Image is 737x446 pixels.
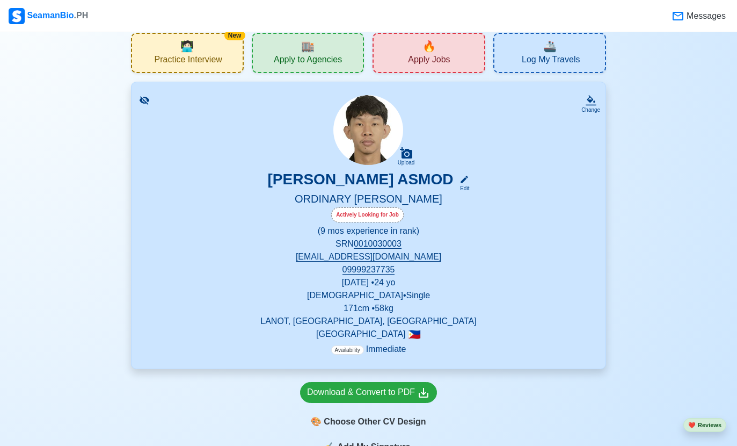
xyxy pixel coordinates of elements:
span: Practice Interview [155,54,222,68]
div: Actively Looking for Job [331,207,404,222]
span: Apply to Agencies [274,54,342,68]
p: Immediate [331,343,406,356]
span: Apply Jobs [408,54,450,68]
div: Edit [455,184,469,192]
span: interview [180,38,194,54]
div: SeamanBio [9,8,88,24]
div: Change [581,106,600,114]
span: new [422,38,436,54]
div: Upload [398,160,415,166]
span: .PH [74,11,89,20]
div: New [224,31,245,40]
p: SRN [144,238,593,250]
p: LANOT, [GEOGRAPHIC_DATA], [GEOGRAPHIC_DATA] [144,315,593,328]
span: 🇵🇭 [408,329,421,340]
div: Download & Convert to PDF [307,386,430,399]
a: Download & Convert to PDF [300,382,437,403]
h5: ORDINARY [PERSON_NAME] [144,192,593,207]
span: travel [543,38,557,54]
span: Messages [684,10,726,23]
p: 171 cm • 58 kg [144,302,593,315]
img: Logo [9,8,25,24]
span: heart [688,422,696,428]
span: agencies [301,38,315,54]
p: [GEOGRAPHIC_DATA] [144,328,593,341]
span: Log My Travels [522,54,580,68]
p: [DATE] • 24 yo [144,276,593,289]
span: paint [311,415,322,428]
p: [DEMOGRAPHIC_DATA] • Single [144,289,593,302]
div: Choose Other CV Design [300,412,437,432]
h3: [PERSON_NAME] ASMOD [268,170,454,192]
span: Availability [331,346,364,355]
p: (9 mos experience in rank) [144,225,593,238]
button: heartReviews [683,418,726,433]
